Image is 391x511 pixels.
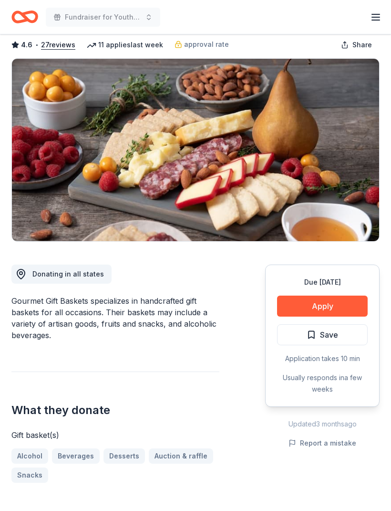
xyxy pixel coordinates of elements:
div: Gift basket(s) [11,429,219,441]
div: Gourmet Gift Baskets specializes in handcrafted gift baskets for all occasions. Their baskets may... [11,295,219,341]
a: Home [11,6,38,28]
button: Report a mistake [288,437,356,449]
div: Application takes 10 min [277,353,368,364]
button: 27reviews [41,39,75,51]
button: Share [333,35,380,54]
button: Fundraiser for Youth Convention [46,8,160,27]
button: Apply [277,296,368,317]
div: 11 applies last week [87,39,163,51]
a: Auction & raffle [149,448,213,464]
span: Donating in all states [32,270,104,278]
span: approval rate [184,39,229,50]
div: Due [DATE] [277,277,368,288]
img: Image for Gourmet Gift Baskets [12,59,379,241]
span: Save [320,329,338,341]
span: Share [352,39,372,51]
span: Fundraiser for Youth Convention [65,11,141,23]
div: Updated 3 months ago [265,418,380,430]
button: Save [277,324,368,345]
span: 4.6 [21,39,32,51]
span: • [35,41,39,49]
h2: What they donate [11,403,219,418]
a: Alcohol [11,448,48,464]
a: approval rate [175,39,229,50]
div: Usually responds in a few weeks [277,372,368,395]
a: Snacks [11,468,48,483]
a: Desserts [103,448,145,464]
a: Beverages [52,448,100,464]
